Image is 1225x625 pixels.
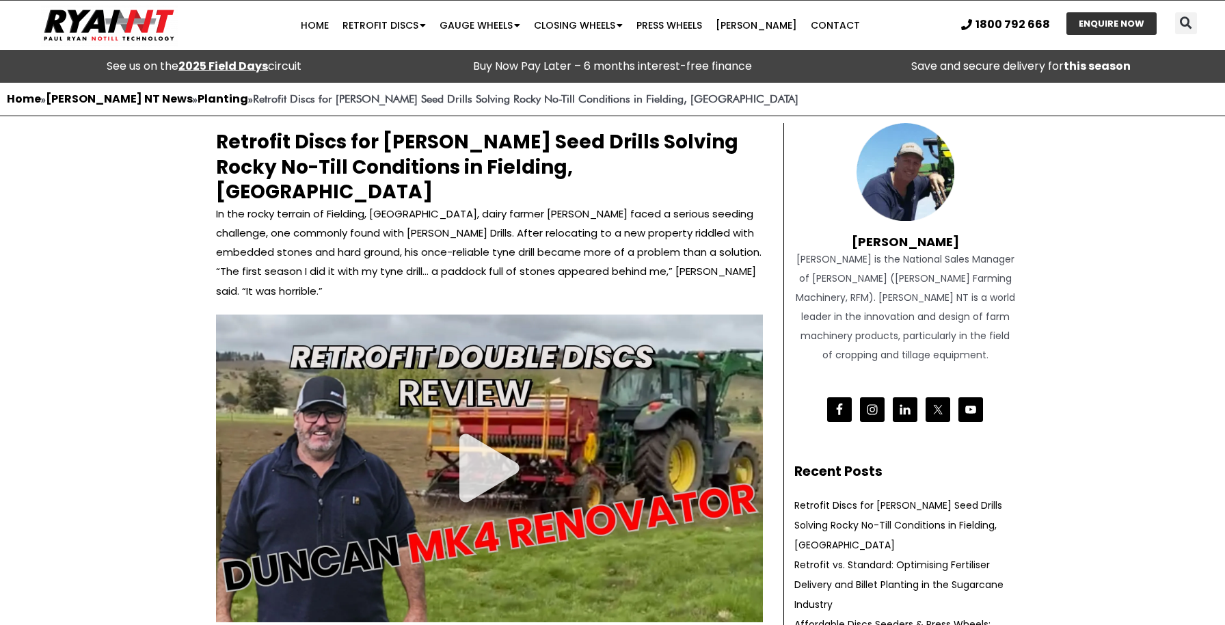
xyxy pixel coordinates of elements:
h4: [PERSON_NAME] [794,221,1016,250]
strong: Retrofit Discs for [PERSON_NAME] Seed Drills Solving Rocky No-Till Conditions in Fielding, [GEOGR... [253,92,798,105]
nav: Menu [238,12,924,39]
a: Home [7,91,41,107]
a: 1800 792 668 [961,19,1050,30]
p: Buy Now Pay Later – 6 months interest-free finance [415,57,809,76]
div: [PERSON_NAME] is the National Sales Manager of [PERSON_NAME] ([PERSON_NAME] Farming Machinery, RF... [794,250,1016,364]
a: Gauge Wheels [433,12,527,39]
div: Search [1175,12,1197,34]
a: Press Wheels [630,12,709,39]
a: Retrofit vs. Standard: Optimising Fertiliser Delivery and Billet Planting in the Sugarcane Industry [794,558,1004,611]
a: [PERSON_NAME] NT News [46,91,193,107]
span: » » » [7,92,798,105]
a: Planting [198,91,248,107]
a: Retrofit Discs [336,12,433,39]
h2: Recent Posts [794,462,1016,482]
div: See us on the circuit [7,57,401,76]
p: Save and secure delivery for [824,57,1218,76]
a: 2025 Field Days [178,58,268,74]
a: ENQUIRE NOW [1066,12,1157,35]
a: Contact [804,12,867,39]
a: Retrofit Discs for [PERSON_NAME] Seed Drills Solving Rocky No-Till Conditions in Fielding, [GEOGR... [794,498,1002,552]
span: ENQUIRE NOW [1079,19,1144,28]
a: Home [294,12,336,39]
a: [PERSON_NAME] [709,12,804,39]
span: 1800 792 668 [975,19,1050,30]
img: Ryan NT logo [41,4,178,46]
h2: Retrofit Discs for [PERSON_NAME] Seed Drills Solving Rocky No-Till Conditions in Fielding, [GEOGR... [216,130,763,204]
strong: this season [1064,58,1131,74]
a: Closing Wheels [527,12,630,39]
p: In the rocky terrain of Fielding, [GEOGRAPHIC_DATA], dairy farmer [PERSON_NAME] faced a serious s... [216,204,763,300]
